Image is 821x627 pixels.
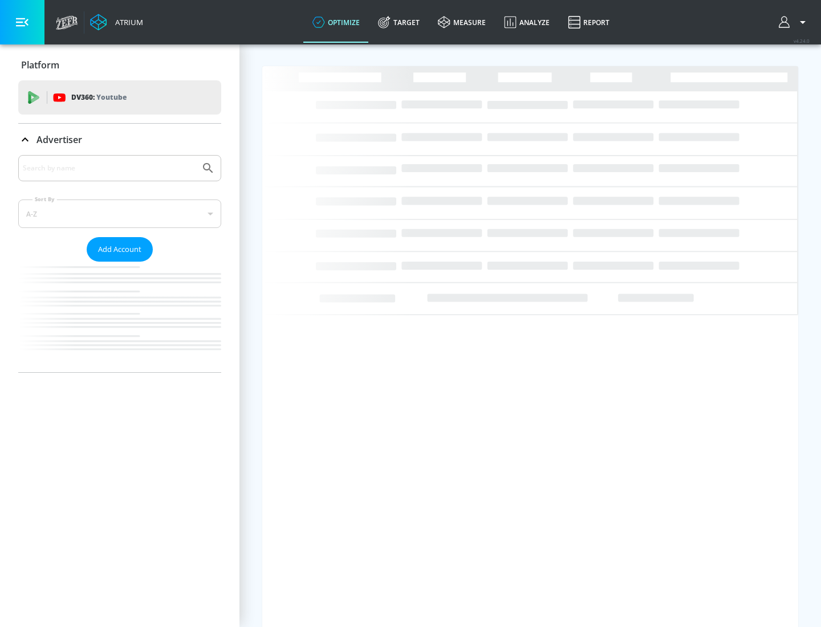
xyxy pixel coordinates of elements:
label: Sort By [32,196,57,203]
a: Atrium [90,14,143,31]
p: Platform [21,59,59,71]
div: A-Z [18,199,221,228]
span: Add Account [98,243,141,256]
a: Report [559,2,619,43]
a: Target [369,2,429,43]
div: DV360: Youtube [18,80,221,115]
nav: list of Advertiser [18,262,221,372]
div: Atrium [111,17,143,27]
span: v 4.24.0 [794,38,810,44]
button: Add Account [87,237,153,262]
a: optimize [303,2,369,43]
a: Analyze [495,2,559,43]
div: Advertiser [18,124,221,156]
input: Search by name [23,161,196,176]
p: Advertiser [36,133,82,146]
p: DV360: [71,91,127,104]
div: Advertiser [18,155,221,372]
p: Youtube [96,91,127,103]
a: measure [429,2,495,43]
div: Platform [18,49,221,81]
